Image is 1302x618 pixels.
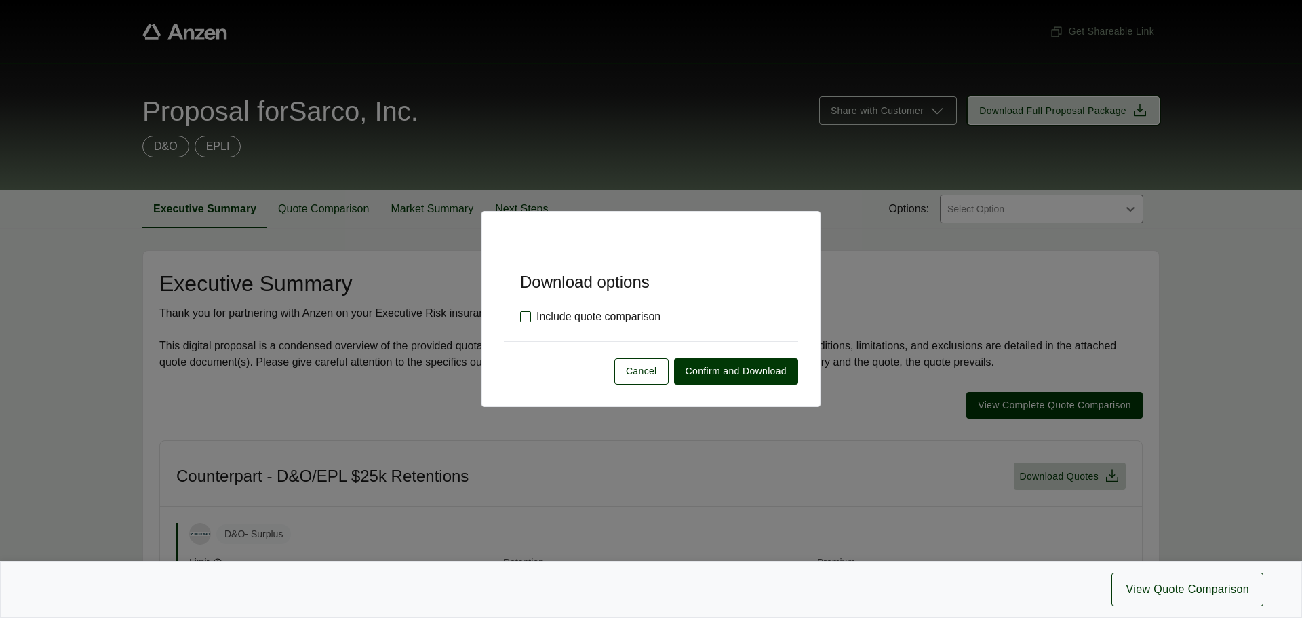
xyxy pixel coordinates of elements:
h5: Download options [504,250,798,292]
span: View Quote Comparison [1126,581,1249,598]
span: Cancel [626,364,657,379]
button: Confirm and Download [674,358,798,385]
button: View Quote Comparison [1111,573,1263,606]
span: Confirm and Download [686,364,787,379]
label: Include quote comparison [520,309,660,325]
button: Cancel [614,358,669,385]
